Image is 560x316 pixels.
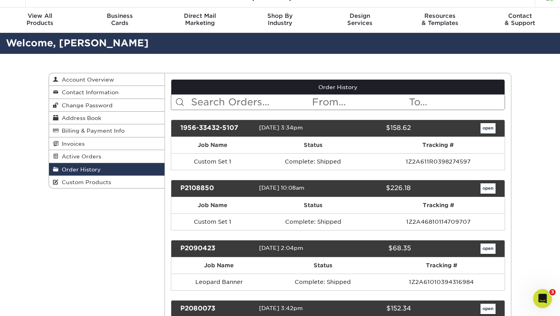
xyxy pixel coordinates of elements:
[332,304,416,314] div: $152.34
[267,257,378,274] th: Status
[171,257,267,274] th: Job Name
[49,73,165,86] a: Account Overview
[59,128,125,134] span: Billing & Payment Info
[59,153,101,160] span: Active Orders
[49,112,165,124] a: Address Book
[174,304,259,314] div: P2080073
[160,8,240,33] a: Direct MailMarketing
[254,197,372,213] th: Status
[259,305,303,311] span: [DATE] 3:42pm
[190,95,312,110] input: Search Orders...
[480,12,560,19] span: Contact
[254,137,371,153] th: Status
[408,95,505,110] input: To...
[240,12,320,19] span: Shop By
[259,245,303,251] span: [DATE] 2:04pm
[80,8,160,33] a: BusinessCards
[400,8,480,33] a: Resources& Templates
[59,166,101,173] span: Order History
[160,12,240,19] span: Direct Mail
[254,153,371,170] td: Complete: Shipped
[59,141,85,147] span: Invoices
[371,153,505,170] td: 1Z2A611R0398274597
[240,12,320,27] div: Industry
[320,8,400,33] a: DesignServices
[259,185,305,191] span: [DATE] 10:08am
[59,76,114,83] span: Account Overview
[59,102,113,109] span: Change Password
[49,99,165,112] a: Change Password
[259,124,303,131] span: [DATE] 3:34pm
[59,89,119,95] span: Contact Information
[332,244,416,254] div: $68.35
[2,292,67,313] iframe: Google Customer Reviews
[320,12,400,27] div: Services
[171,80,505,95] a: Order History
[549,289,556,295] span: 3
[267,274,378,290] td: Complete: Shipped
[49,124,165,137] a: Billing & Payment Info
[171,153,254,170] td: Custom Set 1
[49,86,165,99] a: Contact Information
[371,137,505,153] th: Tracking #
[174,244,259,254] div: P2090423
[49,150,165,163] a: Active Orders
[332,183,416,194] div: $226.18
[320,12,400,19] span: Design
[171,197,255,213] th: Job Name
[481,244,496,254] a: open
[174,183,259,194] div: P2108850
[171,213,255,230] td: Custom Set 1
[80,12,160,27] div: Cards
[400,12,480,27] div: & Templates
[481,123,496,133] a: open
[49,137,165,150] a: Invoices
[372,197,505,213] th: Tracking #
[49,163,165,176] a: Order History
[480,12,560,27] div: & Support
[59,179,111,185] span: Custom Products
[240,8,320,33] a: Shop ByIndustry
[171,137,254,153] th: Job Name
[311,95,408,110] input: From...
[481,304,496,314] a: open
[378,274,505,290] td: 1Z2A61010394316984
[174,123,259,133] div: 1956-33432-5107
[254,213,372,230] td: Complete: Shipped
[171,274,267,290] td: Leopard Banner
[332,123,416,133] div: $158.62
[59,115,101,121] span: Address Book
[372,213,505,230] td: 1Z2A46810114709707
[80,12,160,19] span: Business
[160,12,240,27] div: Marketing
[400,12,480,19] span: Resources
[49,176,165,188] a: Custom Products
[481,183,496,194] a: open
[533,289,552,308] iframe: Intercom live chat
[480,8,560,33] a: Contact& Support
[378,257,505,274] th: Tracking #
